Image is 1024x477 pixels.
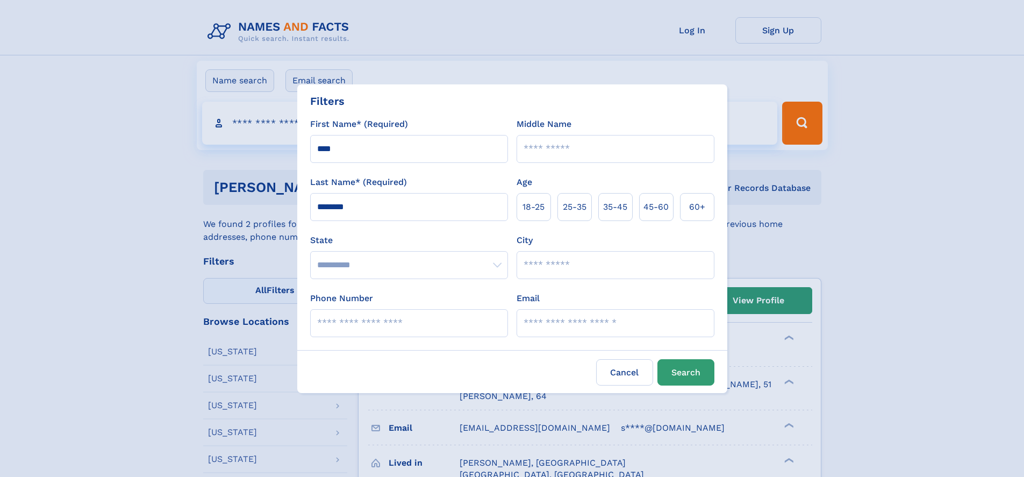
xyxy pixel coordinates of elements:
[517,176,532,189] label: Age
[643,201,669,213] span: 45‑60
[310,176,407,189] label: Last Name* (Required)
[563,201,586,213] span: 25‑35
[310,118,408,131] label: First Name* (Required)
[517,292,540,305] label: Email
[310,292,373,305] label: Phone Number
[603,201,627,213] span: 35‑45
[657,359,714,386] button: Search
[522,201,545,213] span: 18‑25
[517,118,571,131] label: Middle Name
[689,201,705,213] span: 60+
[596,359,653,386] label: Cancel
[517,234,533,247] label: City
[310,93,345,109] div: Filters
[310,234,508,247] label: State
